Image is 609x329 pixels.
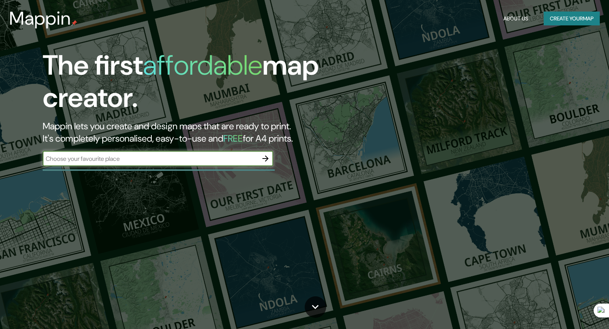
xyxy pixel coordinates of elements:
[71,20,77,26] img: mappin-pin
[43,120,347,145] h2: Mappin lets you create and design maps that are ready to print. It's completely personalised, eas...
[143,47,262,83] h1: affordable
[43,154,258,163] input: Choose your favourite place
[500,12,531,26] button: About Us
[223,132,243,144] h5: FREE
[9,8,71,29] h3: Mappin
[43,49,347,120] h1: The first map creator.
[544,12,600,26] button: Create yourmap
